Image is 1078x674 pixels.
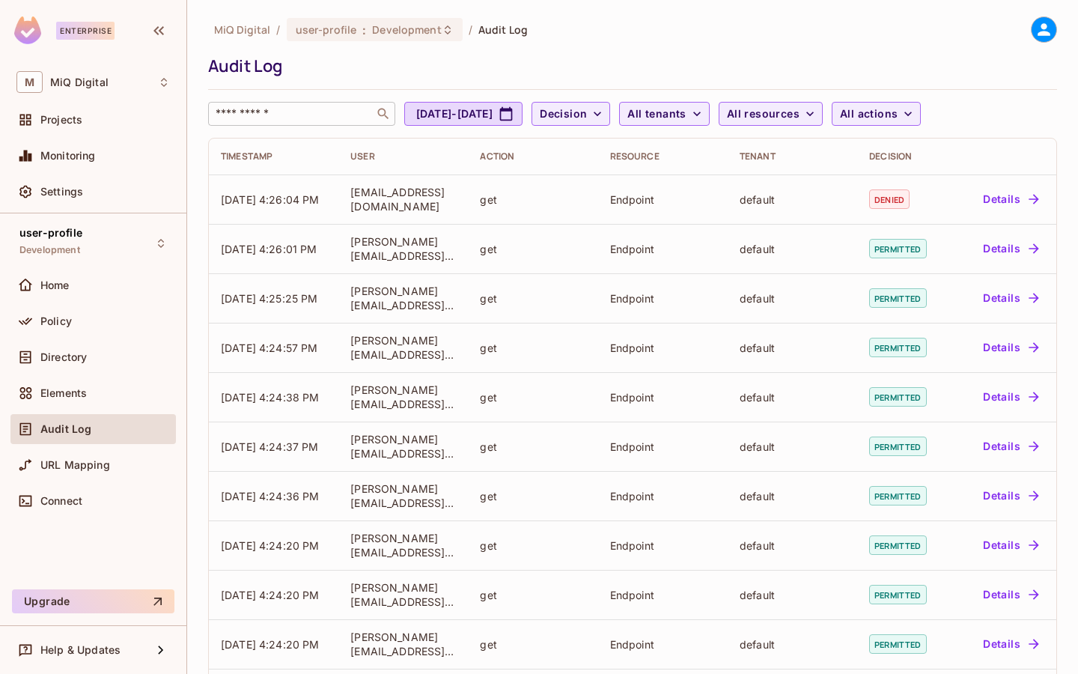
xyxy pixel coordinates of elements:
span: Workspace: MiQ Digital [50,76,109,88]
span: permitted [869,338,926,357]
div: Decision [869,151,939,163]
div: default [740,390,845,404]
button: All actions [832,102,921,126]
span: [DATE] 4:24:36 PM [221,490,320,503]
button: Decision [532,102,610,126]
button: Details [977,632,1044,656]
div: [PERSON_NAME][EMAIL_ADDRESS][DOMAIN_NAME] [350,580,456,609]
div: Endpoint [610,637,716,652]
span: Settings [40,186,83,198]
span: permitted [869,288,926,308]
div: Endpoint [610,489,716,503]
span: the active workspace [214,22,270,37]
button: Details [977,484,1044,508]
span: user-profile [19,227,82,239]
span: : [362,24,367,36]
span: Monitoring [40,150,96,162]
img: SReyMgAAAABJRU5ErkJggg== [14,16,41,44]
div: get [480,538,585,553]
div: get [480,489,585,503]
div: get [480,637,585,652]
div: Endpoint [610,588,716,602]
div: Endpoint [610,192,716,207]
div: default [740,341,845,355]
span: denied [869,189,910,209]
div: get [480,440,585,454]
span: [DATE] 4:24:20 PM [221,589,320,601]
div: Endpoint [610,291,716,306]
span: Help & Updates [40,644,121,656]
span: permitted [869,535,926,555]
button: Details [977,434,1044,458]
button: Details [977,533,1044,557]
div: default [740,291,845,306]
span: user-profile [296,22,357,37]
span: Decision [540,105,587,124]
span: [DATE] 4:24:37 PM [221,440,319,453]
div: [PERSON_NAME][EMAIL_ADDRESS][DOMAIN_NAME] [350,482,456,510]
div: default [740,489,845,503]
button: All resources [719,102,823,126]
span: permitted [869,387,926,407]
div: get [480,291,585,306]
div: [PERSON_NAME][EMAIL_ADDRESS][DOMAIN_NAME] [350,284,456,312]
span: All tenants [627,105,686,124]
span: permitted [869,585,926,604]
div: Timestamp [221,151,326,163]
button: Details [977,187,1044,211]
li: / [469,22,472,37]
span: URL Mapping [40,459,110,471]
button: Details [977,583,1044,607]
span: permitted [869,634,926,654]
span: [DATE] 4:26:04 PM [221,193,320,206]
div: Endpoint [610,390,716,404]
div: Action [480,151,585,163]
div: Enterprise [56,22,115,40]
span: Audit Log [478,22,528,37]
span: Projects [40,114,82,126]
div: default [740,242,845,256]
span: [DATE] 4:24:57 PM [221,341,318,354]
span: Connect [40,495,82,507]
button: Details [977,336,1044,359]
div: [EMAIL_ADDRESS][DOMAIN_NAME] [350,185,456,213]
div: get [480,341,585,355]
span: Home [40,279,70,291]
button: Upgrade [12,589,174,613]
div: default [740,440,845,454]
button: [DATE]-[DATE] [404,102,523,126]
button: Details [977,237,1044,261]
span: Audit Log [40,423,91,435]
span: [DATE] 4:24:20 PM [221,638,320,651]
div: get [480,390,585,404]
span: All actions [840,105,898,124]
div: get [480,192,585,207]
div: get [480,242,585,256]
li: / [276,22,280,37]
div: default [740,538,845,553]
div: Endpoint [610,341,716,355]
span: permitted [869,239,926,258]
span: M [16,71,43,93]
button: Details [977,286,1044,310]
div: [PERSON_NAME][EMAIL_ADDRESS][DOMAIN_NAME] [350,432,456,461]
span: [DATE] 4:24:38 PM [221,391,320,404]
div: Endpoint [610,538,716,553]
div: Tenant [740,151,845,163]
span: Development [19,244,80,256]
div: [PERSON_NAME][EMAIL_ADDRESS][DOMAIN_NAME] [350,630,456,658]
div: [PERSON_NAME][EMAIL_ADDRESS][DOMAIN_NAME] [350,531,456,559]
div: get [480,588,585,602]
span: permitted [869,437,926,456]
span: [DATE] 4:24:20 PM [221,539,320,552]
div: Audit Log [208,55,1050,77]
span: Elements [40,387,87,399]
div: Endpoint [610,440,716,454]
span: permitted [869,486,926,506]
div: User [350,151,456,163]
div: default [740,637,845,652]
span: Policy [40,315,72,327]
div: [PERSON_NAME][EMAIL_ADDRESS][DOMAIN_NAME] [350,383,456,411]
div: Endpoint [610,242,716,256]
button: Details [977,385,1044,409]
